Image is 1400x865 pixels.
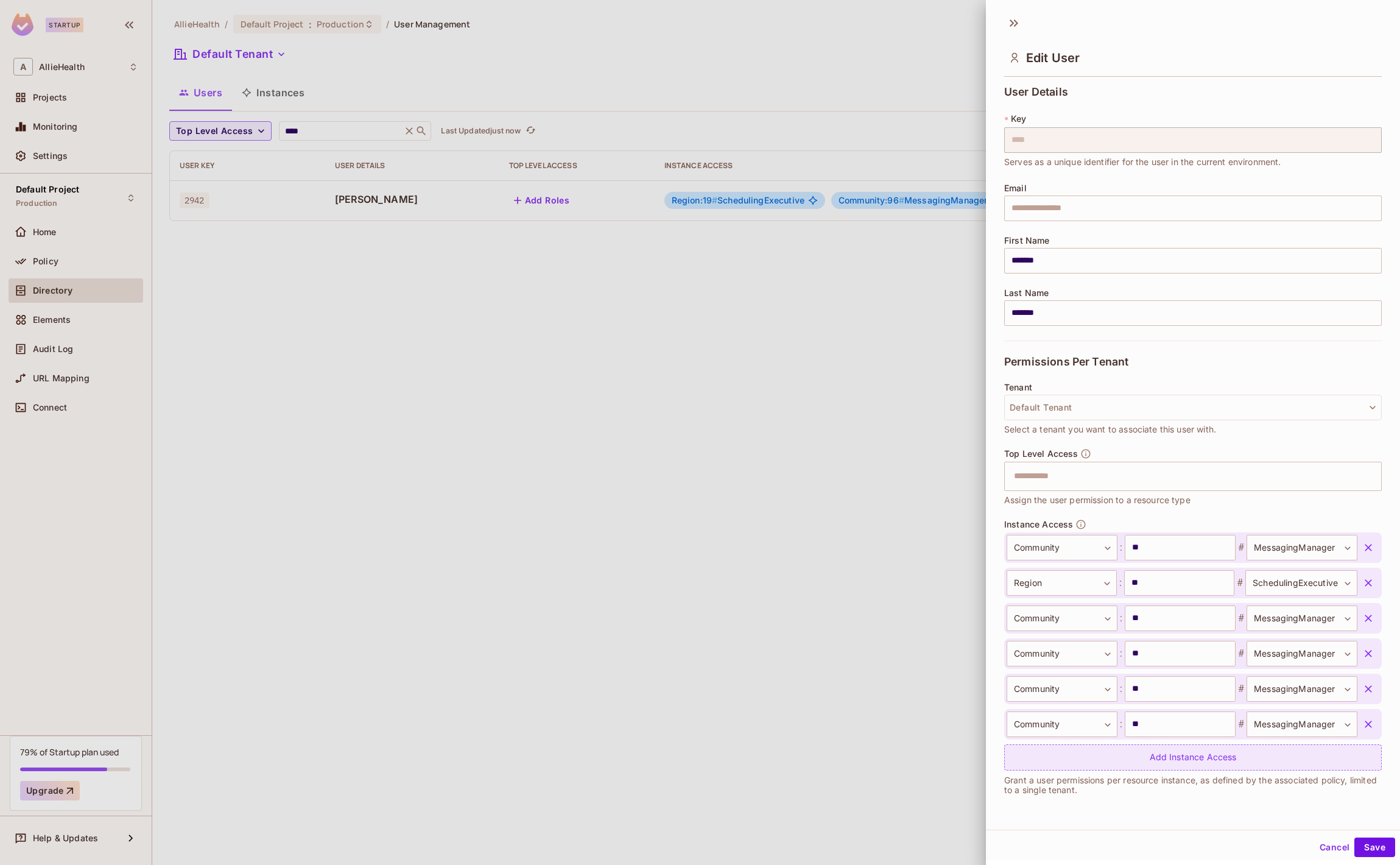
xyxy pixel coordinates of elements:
div: Community [1007,605,1117,631]
div: SchedulingExecutive [1245,570,1357,596]
span: Serves as a unique identifier for the user in the current environment. [1004,155,1281,169]
span: Email [1004,183,1027,193]
span: Permissions Per Tenant [1004,356,1128,368]
div: Add Instance Access [1004,744,1382,771]
div: MessagingManager [1247,711,1357,737]
div: Region [1007,570,1117,596]
div: MessagingManager [1247,676,1357,702]
button: Default Tenant [1004,395,1382,420]
span: Select a tenant you want to associate this user with. [1004,423,1216,436]
div: MessagingManager [1247,535,1357,560]
span: Tenant [1004,383,1032,392]
div: Community [1007,641,1117,666]
span: Top Level Access [1004,449,1078,459]
span: : [1117,646,1125,661]
div: Community [1007,676,1117,702]
button: Cancel [1315,838,1354,857]
span: Key [1011,114,1026,124]
div: MessagingManager [1247,605,1357,631]
span: : [1117,540,1125,555]
span: : [1117,682,1125,696]
span: # [1234,576,1245,590]
span: : [1117,717,1125,732]
div: Community [1007,535,1117,560]
div: Community [1007,711,1117,737]
span: Instance Access [1004,520,1073,529]
span: # [1236,611,1247,626]
span: First Name [1004,236,1050,245]
p: Grant a user permissions per resource instance, as defined by the associated policy, limited to a... [1004,775,1382,795]
span: # [1236,646,1247,661]
span: User Details [1004,86,1068,98]
span: Edit User [1026,51,1080,65]
div: MessagingManager [1247,641,1357,666]
span: Assign the user permission to a resource type [1004,493,1191,507]
button: Save [1354,838,1395,857]
span: Last Name [1004,288,1049,298]
span: # [1236,540,1247,555]
span: # [1236,682,1247,696]
span: : [1117,576,1124,590]
button: Open [1375,475,1377,477]
span: : [1117,611,1125,626]
span: # [1236,717,1247,732]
